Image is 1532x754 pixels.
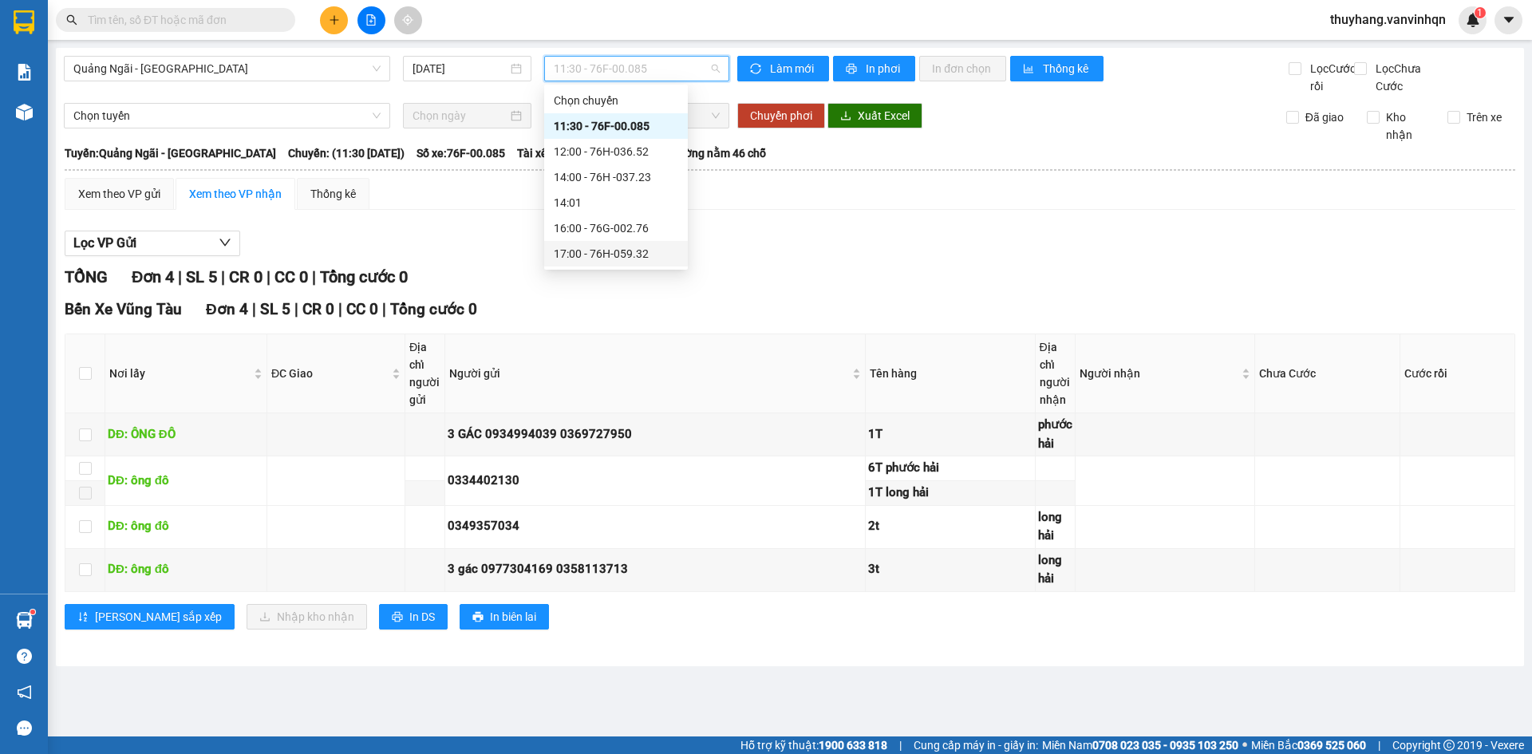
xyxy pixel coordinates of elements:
[409,338,440,409] div: Địa chỉ người gửi
[846,63,859,76] span: printer
[1317,10,1459,30] span: thuyhang.vanvinhqn
[1304,60,1358,95] span: Lọc Cước rồi
[833,56,915,81] button: printerIn phơi
[73,104,381,128] span: Chọn tuyến
[288,144,405,162] span: Chuyến: (11:30 [DATE])
[132,267,174,286] span: Đơn 4
[750,63,764,76] span: sync
[108,560,264,579] div: DĐ: ông đô
[189,185,282,203] div: Xem theo VP nhận
[16,104,33,120] img: warehouse-icon
[394,6,422,34] button: aim
[379,604,448,630] button: printerIn DS
[449,365,849,382] span: Người gửi
[737,56,829,81] button: syncLàm mới
[382,300,386,318] span: |
[1242,742,1247,748] span: ⚪️
[1092,739,1238,752] strong: 0708 023 035 - 0935 103 250
[73,233,136,253] span: Lọc VP Gửi
[770,60,816,77] span: Làm mới
[413,60,507,77] input: 13/10/2025
[868,459,1033,478] div: 6T phước hải
[1378,736,1380,754] span: |
[390,300,477,318] span: Tổng cước 0
[30,610,35,614] sup: 1
[1023,63,1036,76] span: bar-chart
[95,608,222,626] span: [PERSON_NAME] sắp xếp
[866,60,902,77] span: In phơi
[827,103,922,128] button: downloadXuất Excel
[178,267,182,286] span: |
[1080,365,1239,382] span: Người nhận
[310,185,356,203] div: Thống kê
[320,6,348,34] button: plus
[914,736,1038,754] span: Cung cấp máy in - giấy in:
[109,365,251,382] span: Nơi lấy
[108,517,264,536] div: DĐ: ông đô
[267,267,270,286] span: |
[740,736,887,754] span: Hỗ trợ kỹ thuật:
[252,300,256,318] span: |
[554,92,678,109] div: Chọn chuyến
[899,736,902,754] span: |
[312,267,316,286] span: |
[77,611,89,624] span: sort-ascending
[460,604,549,630] button: printerIn biên lai
[17,720,32,736] span: message
[221,267,225,286] span: |
[108,472,264,491] div: DĐ: ông đô
[88,11,276,29] input: Tìm tên, số ĐT hoặc mã đơn
[78,185,160,203] div: Xem theo VP gửi
[186,267,217,286] span: SL 5
[346,300,378,318] span: CC 0
[65,231,240,256] button: Lọc VP Gửi
[247,604,367,630] button: downloadNhập kho nhận
[1502,13,1516,27] span: caret-down
[1400,334,1515,413] th: Cước rồi
[409,608,435,626] span: In DS
[294,300,298,318] span: |
[392,611,403,624] span: printer
[1010,56,1104,81] button: bar-chartThống kê
[17,685,32,700] span: notification
[16,612,33,629] img: warehouse-icon
[1475,7,1486,18] sup: 1
[554,57,720,81] span: 11:30 - 76F-00.085
[365,14,377,26] span: file-add
[274,267,308,286] span: CC 0
[554,143,678,160] div: 12:00 - 76H-036.52
[1038,508,1072,546] div: long hải
[448,560,863,579] div: 3 gác 0977304169 0358113713
[271,365,389,382] span: ĐC Giao
[1494,6,1522,34] button: caret-down
[517,144,614,162] span: Tài xế: 0379667711
[544,88,688,113] div: Chọn chuyến
[868,425,1033,444] div: 1T
[14,10,34,34] img: logo-vxr
[1460,109,1508,126] span: Trên xe
[1369,60,1451,95] span: Lọc Chưa Cước
[554,219,678,237] div: 16:00 - 76G-002.76
[472,611,484,624] span: printer
[858,107,910,124] span: Xuất Excel
[1042,736,1238,754] span: Miền Nam
[840,110,851,123] span: download
[1040,338,1071,409] div: Địa chỉ người nhận
[206,300,248,318] span: Đơn 4
[338,300,342,318] span: |
[554,168,678,186] div: 14:00 - 76H -037.23
[1380,109,1435,144] span: Kho nhận
[65,300,182,318] span: Bến Xe Vũng Tàu
[866,334,1036,413] th: Tên hàng
[260,300,290,318] span: SL 5
[554,245,678,263] div: 17:00 - 76H-059.32
[413,107,507,124] input: Chọn ngày
[490,608,536,626] span: In biên lai
[320,267,408,286] span: Tổng cước 0
[868,517,1033,536] div: 2t
[819,739,887,752] strong: 1900 633 818
[1477,7,1483,18] span: 1
[108,425,264,444] div: DĐ: ÔNG ĐÔ
[65,267,108,286] span: TỔNG
[1466,13,1480,27] img: icon-new-feature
